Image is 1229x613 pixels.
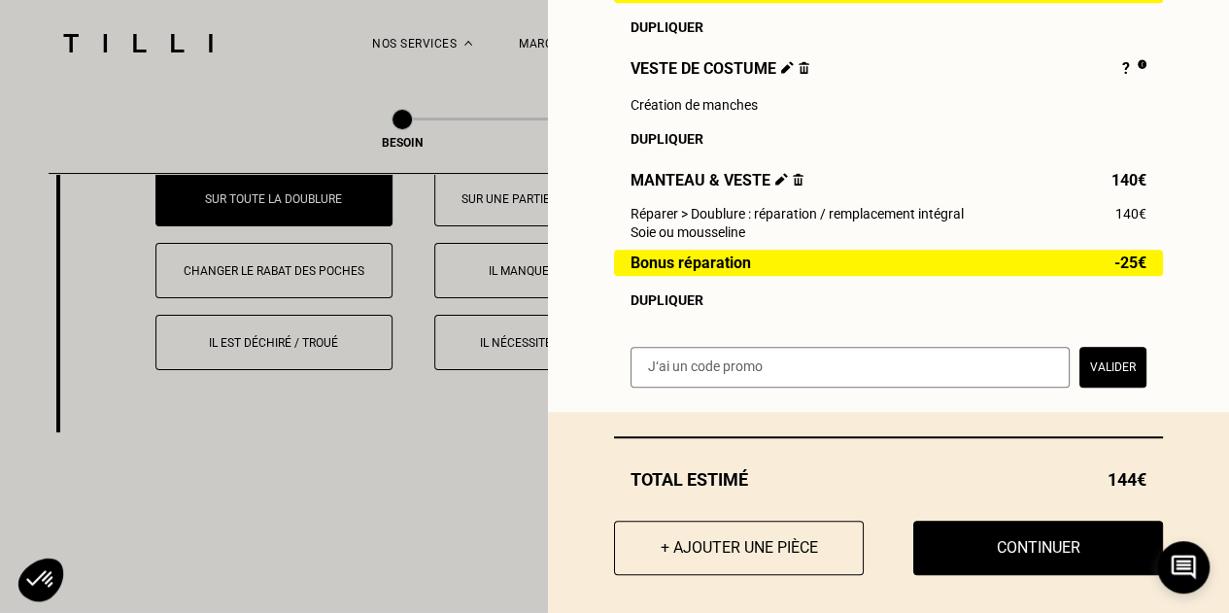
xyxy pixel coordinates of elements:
button: Valider [1079,347,1146,388]
span: Veste de costume [631,59,809,81]
img: Éditer [775,173,788,186]
button: + Ajouter une pièce [614,521,864,575]
img: Pourquoi le prix est indéfini ? [1138,59,1146,69]
img: Supprimer [793,173,803,186]
span: Réparer > Doublure : réparation / remplacement intégral [631,206,964,221]
span: Soie ou mousseline [631,224,745,240]
div: Dupliquer [631,19,1146,35]
div: Dupliquer [631,131,1146,147]
span: Manteau & veste [631,171,803,189]
input: J‘ai un code promo [631,347,1070,388]
span: -25€ [1114,255,1146,271]
div: Dupliquer [631,292,1146,308]
img: Supprimer [799,61,809,74]
span: Bonus réparation [631,255,751,271]
span: Création de manches [631,97,758,113]
div: ? [1122,59,1146,81]
img: Éditer [781,61,794,74]
div: Total estimé [614,469,1163,490]
button: Continuer [913,521,1163,575]
span: 140€ [1111,171,1146,189]
span: 144€ [1108,469,1146,490]
span: 140€ [1115,206,1146,221]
